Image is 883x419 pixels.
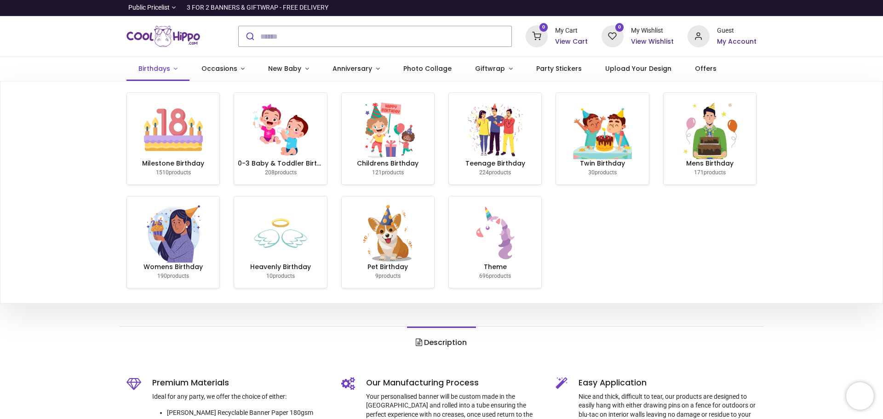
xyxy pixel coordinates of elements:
h6: 0-3 Baby & Toddler Birthday [238,159,323,168]
span: 696 [479,273,489,279]
a: Birthdays [126,57,189,81]
a: View Wishlist [631,37,674,46]
a: Heavenly Birthday 10products [234,196,327,288]
a: 0 [526,32,548,40]
a: Milestone Birthday 1510products [127,93,219,184]
sup: 0 [539,23,548,32]
img: image [466,204,525,263]
span: 121 [372,169,382,176]
small: products [588,169,617,176]
h6: Teenage Birthday [453,159,538,168]
small: products [157,273,189,279]
span: 208 [265,169,275,176]
img: image [144,204,203,263]
a: 0-3 Baby & Toddler Birthday 208products [234,93,327,184]
img: image [358,100,417,159]
small: products [479,273,511,279]
a: Twin Birthday 30products [556,93,648,184]
a: Giftwrap [463,57,524,81]
span: Upload Your Design [605,64,671,73]
h6: Twin Birthday [560,159,645,168]
img: image [144,100,203,159]
a: Teenage Birthday 224products [449,93,541,184]
h6: Womens Birthday [131,263,216,272]
span: 171 [694,169,704,176]
span: 30 [588,169,595,176]
li: [PERSON_NAME] Recyclable Banner Paper 180gsm [167,408,327,418]
a: Public Pricelist [126,3,176,12]
small: products [266,273,295,279]
span: New Baby [268,64,301,73]
span: Offers [695,64,717,73]
a: Occasions [189,57,257,81]
span: Photo Collage [403,64,452,73]
h6: Heavenly Birthday [238,263,323,272]
a: New Baby [257,57,321,81]
span: 190 [157,273,167,279]
a: My Account [717,37,757,46]
h5: Premium Materials [152,377,327,389]
a: Womens Birthday 190products [127,196,219,288]
div: Guest [717,26,757,35]
img: image [358,204,417,263]
a: View Cart [555,37,588,46]
div: My Cart [555,26,588,35]
span: Public Pricelist [128,3,170,12]
img: image [680,100,739,159]
div: My Wishlist [631,26,674,35]
span: 10 [266,273,273,279]
span: Giftwrap [475,64,505,73]
span: 1510 [156,169,169,176]
img: image [251,100,310,159]
h6: Theme [453,263,538,272]
small: products [375,273,401,279]
iframe: Customer reviews powered by Trustpilot [563,3,757,12]
small: products [265,169,297,176]
span: 9 [375,273,378,279]
span: Birthdays [138,64,170,73]
h5: Easy Application [579,377,757,389]
span: Occasions [201,64,237,73]
img: image [466,100,525,159]
a: Pet Birthday 9products [342,196,434,288]
a: Mens Birthday 171products [664,93,756,184]
a: Theme 696products [449,196,541,288]
sup: 0 [615,23,624,32]
small: products [694,169,726,176]
img: image [251,204,310,263]
a: Anniversary [321,57,391,81]
button: Submit [239,26,260,46]
a: Logo of Cool Hippo [126,23,200,49]
p: Ideal for any party, we offer the choice of either: [152,392,327,402]
h5: Our Manufacturing Process [366,377,542,389]
h6: Pet Birthday [345,263,430,272]
small: products [479,169,511,176]
span: Anniversary [333,64,372,73]
h6: Milestone Birthday [131,159,216,168]
h6: Mens Birthday [667,159,752,168]
img: image [573,100,632,159]
small: products [372,169,404,176]
span: Party Stickers [536,64,582,73]
img: Cool Hippo [126,23,200,49]
iframe: Brevo live chat [846,382,874,410]
a: Childrens Birthday 121products [342,93,434,184]
span: 224 [479,169,489,176]
div: 3 FOR 2 BANNERS & GIFTWRAP - FREE DELIVERY [187,3,328,12]
a: 0 [602,32,624,40]
small: products [156,169,191,176]
a: Description [407,327,476,359]
h6: Childrens Birthday [345,159,430,168]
